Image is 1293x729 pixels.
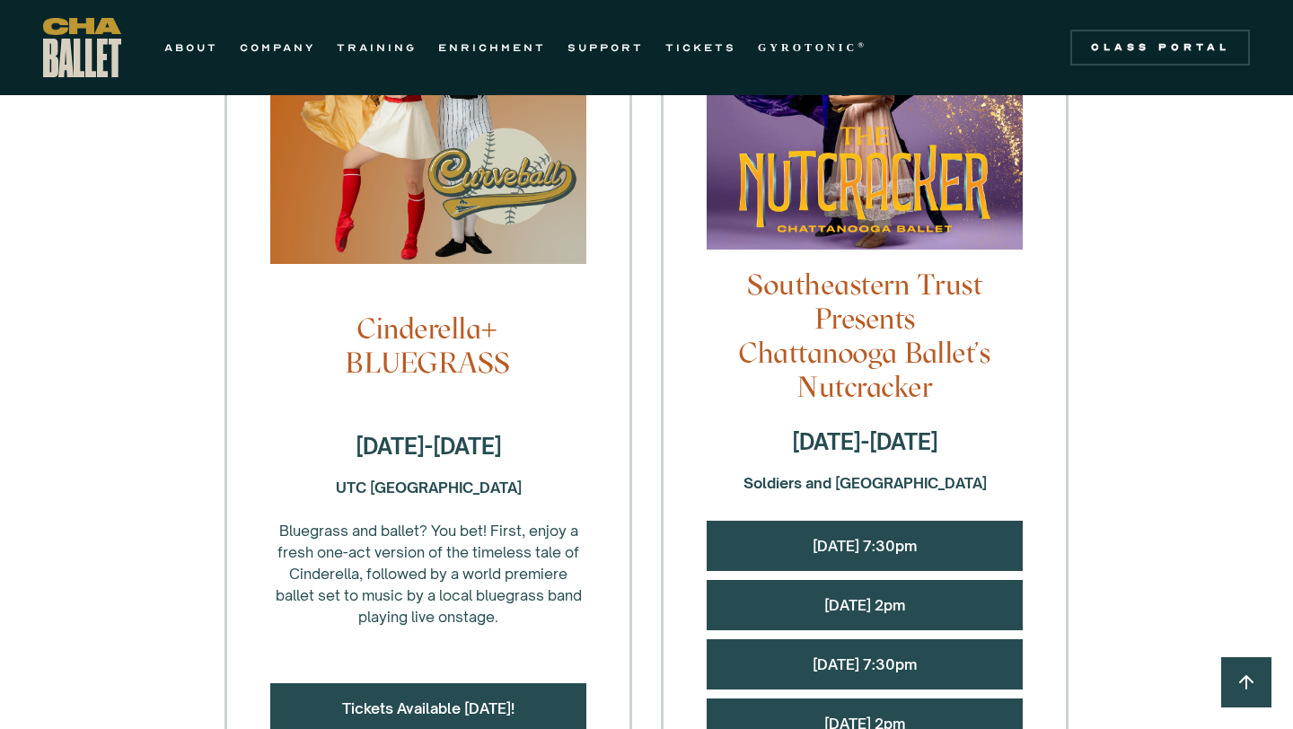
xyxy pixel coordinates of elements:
[356,433,502,460] strong: [DATE]-[DATE]
[707,268,1023,404] h4: Southeastern Trust Presents Chattanooga Ballet's Nutcracker
[665,37,736,58] a: TICKETS
[707,427,1023,456] h4: [DATE]-[DATE]
[43,18,121,77] a: home
[336,479,522,496] strong: UTC [GEOGRAPHIC_DATA]
[1070,30,1250,66] a: Class Portal
[567,37,644,58] a: SUPPORT
[743,474,987,492] strong: Soldiers and [GEOGRAPHIC_DATA]
[813,537,917,555] a: [DATE] 7:30pm
[337,37,417,58] a: TRAINING
[240,37,315,58] a: COMPANY
[1081,40,1239,55] div: Class Portal
[164,37,218,58] a: ABOUT
[858,40,867,49] sup: ®
[824,596,905,614] a: [DATE] 2pm
[758,37,867,58] a: GYROTONIC®
[813,655,917,673] a: [DATE] 7:30pm
[438,37,546,58] a: ENRICHMENT
[758,41,858,54] strong: GYROTONIC
[270,312,586,380] h4: Cinderella+ BLUEGRASS
[342,699,515,717] a: Tickets Available [DATE]!
[270,477,586,628] div: Bluegrass and ballet? You bet! First, enjoy a fresh one-act version of the timeless tale of Cinde...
